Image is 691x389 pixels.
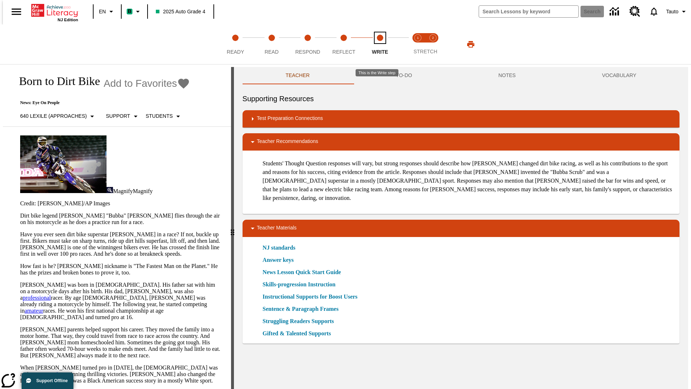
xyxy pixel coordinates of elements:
span: Reflect [333,49,356,55]
span: EN [99,8,106,15]
a: Answer keys, Will open in new browser window or tab [263,256,294,264]
div: reading [3,67,231,385]
p: Teacher Recommendations [257,138,318,146]
button: Boost Class color is mint green. Change class color [124,5,145,18]
a: amateur [24,308,43,314]
button: Read step 2 of 5 [250,24,292,64]
button: Select Lexile, 640 Lexile (Approaches) [17,110,99,123]
span: STRETCH [414,49,437,54]
span: Read [265,49,279,55]
button: VOCABULARY [559,67,679,84]
button: Stretch Respond step 2 of 2 [423,24,443,64]
span: NJ Edition [58,18,78,22]
p: Students [146,112,173,120]
text: 1 [417,36,419,40]
span: Respond [295,49,320,55]
button: Write step 5 of 5 [359,24,401,64]
p: Support [106,112,130,120]
button: Print [459,38,482,51]
p: Dirt bike legend [PERSON_NAME] "Bubba" [PERSON_NAME] flies through the air on his motorcycle as h... [20,213,222,225]
span: Write [372,49,388,55]
a: Resource Center, Will open in new tab [625,2,645,21]
button: Language: EN, Select a language [96,5,119,18]
div: activity [234,67,688,389]
button: Select Student [143,110,185,123]
img: Motocross racer James Stewart flies through the air on his dirt bike. [20,135,107,193]
span: 2025 Auto Grade 4 [156,8,206,15]
span: Magnify [133,188,153,194]
button: Stretch Read step 1 of 2 [407,24,428,64]
div: Instructional Panel Tabs [243,67,679,84]
h6: Supporting Resources [243,93,679,104]
button: NOTES [455,67,559,84]
button: Ready step 1 of 5 [214,24,256,64]
span: Tauto [666,8,678,15]
p: Have you ever seen dirt bike superstar [PERSON_NAME] in a race? If not, buckle up first. Bikers m... [20,231,222,257]
p: [PERSON_NAME] parents helped support his career. They moved the family into a motor home. That wa... [20,326,222,359]
a: Sentence & Paragraph Frames, Will open in new browser window or tab [263,305,339,313]
p: Students' Thought Question responses will vary, but strong responses should describe how [PERSON_... [263,159,674,202]
a: sensation [42,371,64,377]
input: search field [479,6,578,17]
a: Gifted & Talented Supports [263,329,335,338]
p: [PERSON_NAME] was born in [DEMOGRAPHIC_DATA]. His father sat with him on a motorcycle days after ... [20,282,222,321]
p: Test Preparation Connections [257,115,323,123]
img: Magnify [107,187,113,193]
div: Teacher Materials [243,220,679,237]
div: Press Enter or Spacebar and then press right and left arrow keys to move the slider [231,67,234,389]
button: Profile/Settings [663,5,691,18]
button: Teacher [243,67,353,84]
a: Instructional Supports for Boost Users, Will open in new browser window or tab [263,292,358,301]
a: Data Center [605,2,625,22]
button: Add to Favorites - Born to Dirt Bike [104,77,190,90]
a: NJ standards [263,243,300,252]
h1: Born to Dirt Bike [12,75,100,88]
div: Home [31,3,78,22]
button: Open side menu [6,1,27,22]
button: Support Offline [22,372,73,389]
div: Teacher Recommendations [243,133,679,151]
p: Teacher Materials [257,224,297,233]
button: Respond step 3 of 5 [287,24,329,64]
p: News: Eye On People [12,100,190,106]
span: Ready [227,49,244,55]
div: Test Preparation Connections [243,110,679,128]
button: Reflect step 4 of 5 [323,24,365,64]
a: Struggling Readers Supports [263,317,338,326]
a: Skills-progression Instruction, Will open in new browser window or tab [263,280,336,289]
a: News Lesson Quick Start Guide, Will open in new browser window or tab [263,268,341,277]
span: Support Offline [36,378,68,383]
span: Magnify [113,188,133,194]
p: When [PERSON_NAME] turned pro in [DATE], the [DEMOGRAPHIC_DATA] was an instant , winning thrillin... [20,365,222,384]
div: This is the Write step [356,69,398,76]
button: TO-DO [353,67,455,84]
a: professional [23,295,51,301]
text: 2 [432,36,434,40]
p: How fast is he? [PERSON_NAME] nickname is "The Fastest Man on the Planet." He has the prizes and ... [20,263,222,276]
span: B [128,7,131,16]
button: Scaffolds, Support [103,110,143,123]
a: Notifications [645,2,663,21]
p: Credit: [PERSON_NAME]/AP Images [20,200,222,207]
span: Add to Favorites [104,78,177,89]
p: 640 Lexile (Approaches) [20,112,87,120]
